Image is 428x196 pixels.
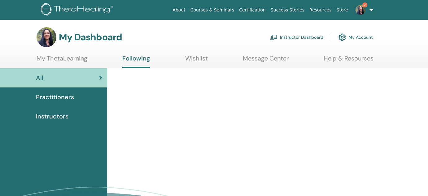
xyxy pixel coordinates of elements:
a: Courses & Seminars [188,4,237,16]
img: logo.png [41,3,115,17]
a: My Account [338,30,373,44]
img: chalkboard-teacher.svg [270,34,277,40]
img: default.jpg [37,27,56,47]
span: 2 [362,2,367,7]
h3: My Dashboard [59,32,122,43]
span: Practitioners [36,92,74,102]
a: About [170,4,188,16]
a: Store [334,4,351,16]
span: All [36,73,43,82]
img: default.jpg [356,5,365,15]
a: Certification [237,4,268,16]
a: Message Center [243,55,289,67]
span: Instructors [36,112,68,121]
a: Help & Resources [324,55,373,67]
a: Following [122,55,150,68]
a: Resources [307,4,334,16]
a: Instructor Dashboard [270,30,323,44]
img: cog.svg [338,32,346,42]
a: My ThetaLearning [37,55,87,67]
a: Wishlist [185,55,208,67]
a: Success Stories [268,4,307,16]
